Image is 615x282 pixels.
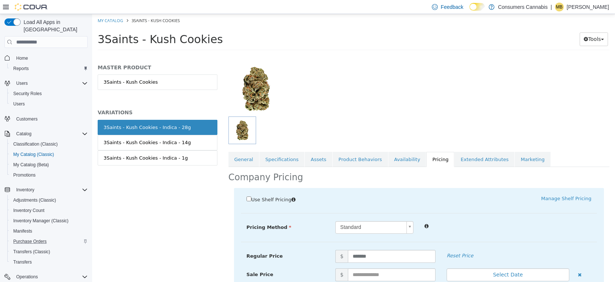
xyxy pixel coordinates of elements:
a: Home [13,54,31,63]
button: Adjustments (Classic) [7,195,91,205]
button: Transfers (Classic) [7,247,91,257]
a: Purchase Orders [10,237,50,246]
span: My Catalog (Classic) [13,152,54,157]
span: Use Shelf Pricing [159,183,199,188]
a: Inventory Count [10,206,48,215]
h2: Company Pricing [136,158,211,169]
img: 150 [136,47,192,102]
span: Users [16,80,28,86]
a: Assets [213,138,240,153]
span: Purchase Orders [10,237,88,246]
span: Users [13,101,25,107]
div: 3Saints - Kush Cookies - Indica - 14g [11,125,99,132]
a: Marketing [423,138,458,153]
a: Security Roles [10,89,45,98]
span: Adjustments (Classic) [10,196,88,205]
span: Transfers (Classic) [10,247,88,256]
span: Inventory [16,187,34,193]
button: Transfers [7,257,91,267]
button: Users [1,78,91,88]
span: Sale Price [154,258,181,263]
span: Catalog [16,131,31,137]
span: Adjustments (Classic) [13,197,56,203]
span: Inventory Count [13,208,45,213]
p: Consumers Cannabis [498,3,548,11]
img: Cova [15,3,48,11]
button: Reports [7,63,91,74]
span: $ [243,236,256,249]
h5: MASTER PRODUCT [6,50,125,57]
span: Load All Apps in [GEOGRAPHIC_DATA] [21,18,88,33]
a: Transfers (Classic) [10,247,53,256]
a: Specifications [167,138,212,153]
span: My Catalog (Beta) [13,162,49,168]
span: Transfers (Classic) [13,249,50,255]
span: Promotions [13,172,36,178]
button: Inventory [13,185,37,194]
button: Purchase Orders [7,236,91,247]
button: Operations [13,272,41,281]
h5: VARIATIONS [6,95,125,102]
span: MB [556,3,563,11]
div: Michael Bertani [555,3,564,11]
span: 3Saints - Kush Cookies [6,19,131,32]
span: My Catalog (Classic) [10,150,88,159]
button: Classification (Classic) [7,139,91,149]
a: Manage Shelf Pricing [449,182,499,187]
div: 3Saints - Kush Cookies - Indica - 28g [11,110,99,117]
span: Users [13,79,88,88]
button: Manifests [7,226,91,236]
a: Transfers [10,258,35,267]
span: Inventory Count [10,206,88,215]
button: Catalog [1,129,91,139]
span: Users [10,100,88,108]
a: My Catalog (Classic) [10,150,57,159]
a: Availability [296,138,334,153]
a: Reports [10,64,32,73]
a: 3Saints - Kush Cookies [6,60,125,76]
span: Inventory [13,185,88,194]
button: Users [13,79,31,88]
span: Home [16,55,28,61]
a: Pricing [334,138,362,153]
span: Classification (Classic) [13,141,58,147]
span: $ [243,254,256,267]
span: Security Roles [13,91,42,97]
em: Reset Price [354,239,381,244]
button: Inventory Manager (Classic) [7,216,91,226]
button: Promotions [7,170,91,180]
a: General [136,138,167,153]
span: Customers [16,116,38,122]
span: Standard [244,208,311,219]
button: Tools [488,18,516,32]
p: | [551,3,552,11]
span: Regular Price [154,239,191,245]
a: My Catalog (Beta) [10,160,52,169]
button: Security Roles [7,88,91,99]
span: Classification (Classic) [10,140,88,149]
span: Reports [13,66,29,72]
span: Operations [13,272,88,281]
span: Inventory Manager (Classic) [10,216,88,225]
button: My Catalog (Beta) [7,160,91,170]
a: Customers [13,115,41,123]
input: Dark Mode [469,3,485,11]
span: 3Saints - Kush Cookies [39,4,88,9]
span: Security Roles [10,89,88,98]
span: Transfers [13,259,32,265]
button: Customers [1,114,91,124]
span: Purchase Orders [13,239,47,244]
input: Use Shelf Pricing [154,182,159,187]
button: Catalog [13,129,34,138]
a: Extended Attributes [363,138,422,153]
span: Home [13,53,88,62]
button: Select Date [354,254,477,267]
a: Product Behaviors [241,138,296,153]
a: Adjustments (Classic) [10,196,59,205]
button: Inventory [1,185,91,195]
a: Standard [243,207,321,220]
span: Promotions [10,171,88,180]
span: Manifests [13,228,32,234]
span: Pricing Method [154,210,199,216]
span: Customers [13,114,88,123]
